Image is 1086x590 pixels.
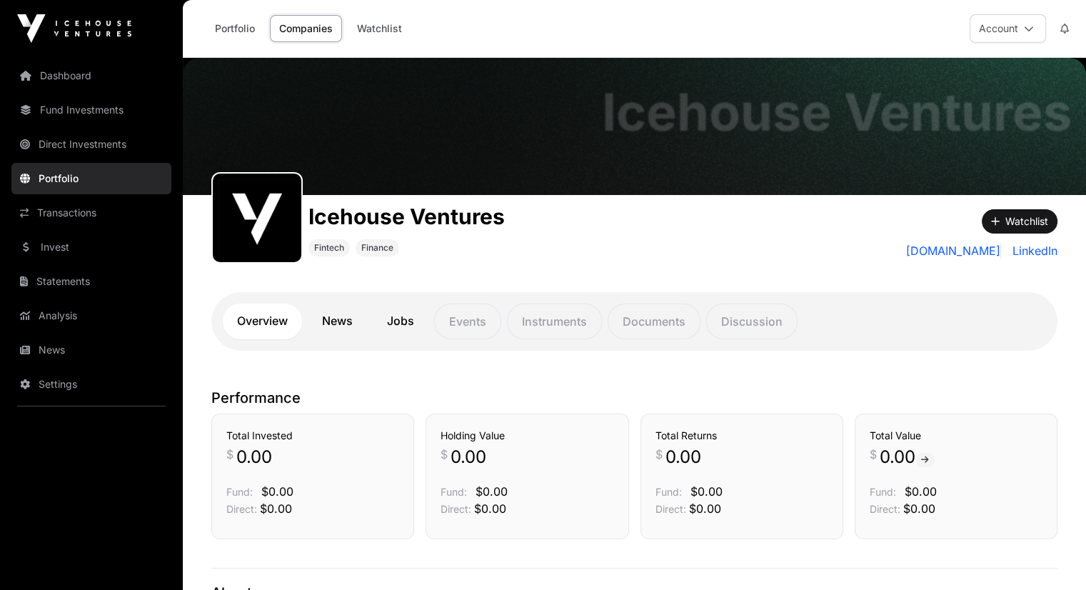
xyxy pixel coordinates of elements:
[880,446,935,469] span: 0.00
[441,446,448,463] span: $
[982,209,1057,234] button: Watchlist
[11,300,171,331] a: Analysis
[11,369,171,400] a: Settings
[11,334,171,366] a: News
[206,15,264,42] a: Portfolio
[434,304,501,339] p: Events
[11,231,171,263] a: Invest
[451,446,486,469] span: 0.00
[870,486,896,498] span: Fund:
[11,163,171,194] a: Portfolio
[17,14,131,43] img: Icehouse Ventures Logo
[260,501,292,516] span: $0.00
[223,304,302,339] a: Overview
[655,503,686,515] span: Direct:
[226,446,233,463] span: $
[441,486,467,498] span: Fund:
[361,242,393,254] span: Finance
[1015,521,1086,590] iframe: Chat Widget
[905,484,937,499] span: $0.00
[270,15,342,42] a: Companies
[11,266,171,297] a: Statements
[218,179,296,256] img: 1d91eb80-55a0-4420-b6c5-9d552519538f.png
[655,429,828,443] h3: Total Returns
[690,484,723,499] span: $0.00
[348,15,411,42] a: Watchlist
[655,486,682,498] span: Fund:
[870,503,900,515] span: Direct:
[261,484,293,499] span: $0.00
[706,304,798,339] p: Discussion
[11,94,171,126] a: Fund Investments
[183,58,1086,195] img: Icehouse Ventures
[655,446,663,463] span: $
[373,304,428,339] a: Jobs
[11,129,171,160] a: Direct Investments
[11,60,171,91] a: Dashboard
[441,503,471,515] span: Direct:
[476,484,508,499] span: $0.00
[608,304,700,339] p: Documents
[474,501,506,516] span: $0.00
[308,304,367,339] a: News
[314,242,344,254] span: Fintech
[11,197,171,229] a: Transactions
[211,388,1057,408] p: Performance
[236,446,272,469] span: 0.00
[507,304,602,339] p: Instruments
[441,429,613,443] h3: Holding Value
[906,242,1001,259] a: [DOMAIN_NAME]
[223,304,1046,339] nav: Tabs
[870,446,877,463] span: $
[689,501,721,516] span: $0.00
[308,204,505,229] h1: Icehouse Ventures
[226,486,253,498] span: Fund:
[226,503,257,515] span: Direct:
[1007,242,1057,259] a: LinkedIn
[903,501,935,516] span: $0.00
[970,14,1046,43] button: Account
[226,429,399,443] h3: Total Invested
[602,86,1072,138] h1: Icehouse Ventures
[870,429,1042,443] h3: Total Value
[665,446,701,469] span: 0.00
